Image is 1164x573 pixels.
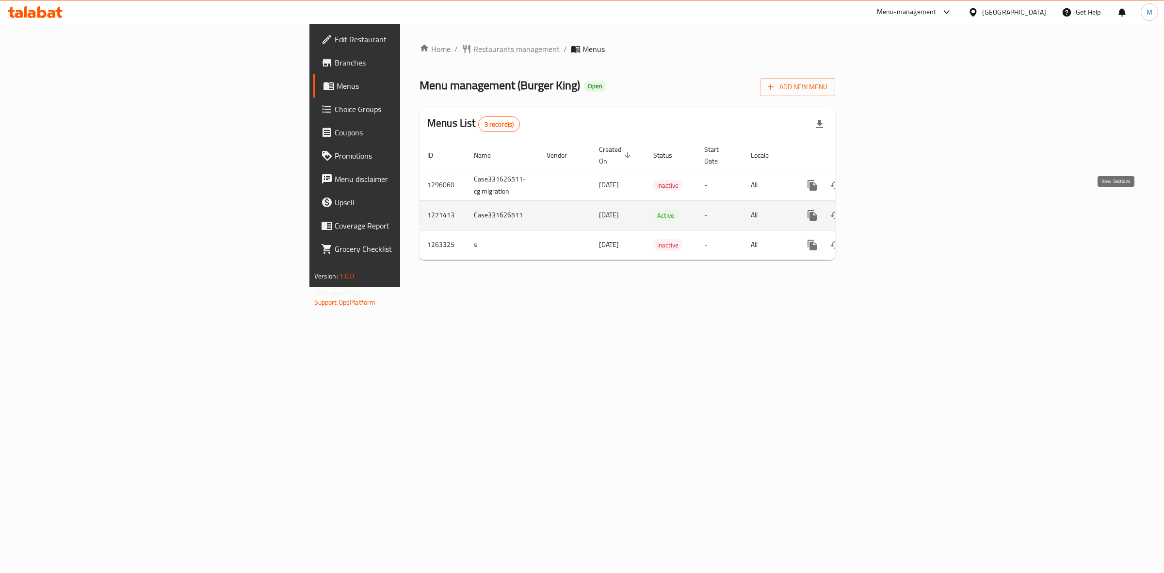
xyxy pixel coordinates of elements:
[808,113,831,136] div: Export file
[599,144,634,167] span: Created On
[1147,7,1152,17] span: M
[653,210,678,221] span: Active
[760,78,835,96] button: Add New Menu
[314,286,359,299] span: Get support on:
[473,43,560,55] span: Restaurants management
[801,233,824,257] button: more
[801,174,824,197] button: more
[420,141,902,260] table: enhanced table
[653,180,682,191] span: Inactive
[313,51,504,74] a: Branches
[696,170,743,200] td: -
[877,6,937,18] div: Menu-management
[339,270,355,282] span: 1.0.0
[314,270,338,282] span: Version:
[584,81,606,92] div: Open
[478,116,520,132] div: Total records count
[653,239,682,251] div: Inactive
[584,82,606,90] span: Open
[313,121,504,144] a: Coupons
[564,43,567,55] li: /
[335,220,496,231] span: Coverage Report
[653,240,682,251] span: Inactive
[335,173,496,185] span: Menu disclaimer
[335,33,496,45] span: Edit Restaurant
[547,149,580,161] span: Vendor
[335,196,496,208] span: Upsell
[599,238,619,251] span: [DATE]
[313,74,504,98] a: Menus
[313,214,504,237] a: Coverage Report
[427,116,520,132] h2: Menus List
[768,81,827,93] span: Add New Menu
[599,179,619,191] span: [DATE]
[982,7,1046,17] div: [GEOGRAPHIC_DATA]
[696,200,743,230] td: -
[313,144,504,167] a: Promotions
[743,230,793,260] td: All
[743,170,793,200] td: All
[337,80,496,92] span: Menus
[824,233,847,257] button: Change Status
[696,230,743,260] td: -
[751,149,781,161] span: Locale
[653,149,685,161] span: Status
[335,127,496,138] span: Coupons
[427,149,446,161] span: ID
[479,120,520,129] span: 3 record(s)
[335,243,496,255] span: Grocery Checklist
[462,43,560,55] a: Restaurants management
[801,204,824,227] button: more
[743,200,793,230] td: All
[653,180,682,191] div: Inactive
[793,141,902,170] th: Actions
[474,149,503,161] span: Name
[824,174,847,197] button: Change Status
[313,237,504,261] a: Grocery Checklist
[599,209,619,221] span: [DATE]
[704,144,731,167] span: Start Date
[824,204,847,227] button: Change Status
[314,296,376,309] a: Support.OpsPlatform
[313,28,504,51] a: Edit Restaurant
[335,103,496,115] span: Choice Groups
[313,98,504,121] a: Choice Groups
[313,167,504,191] a: Menu disclaimer
[313,191,504,214] a: Upsell
[420,43,835,55] nav: breadcrumb
[335,57,496,68] span: Branches
[582,43,605,55] span: Menus
[335,150,496,162] span: Promotions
